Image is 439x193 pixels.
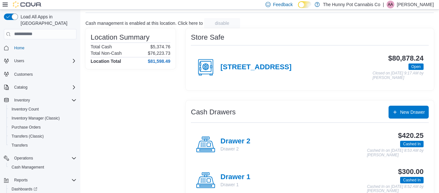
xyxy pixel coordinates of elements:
[403,177,421,183] span: Cashed In
[9,114,76,122] span: Inventory Manager (Classic)
[14,58,24,63] span: Users
[1,43,79,53] button: Home
[150,44,170,49] p: $5,374.76
[14,45,24,51] span: Home
[411,64,421,70] span: Open
[9,141,76,149] span: Transfers
[372,71,424,80] p: Closed on [DATE] 9:17 AM by [PERSON_NAME]
[12,107,39,112] span: Inventory Count
[12,154,36,162] button: Operations
[12,134,44,139] span: Transfers (Classic)
[12,176,30,184] button: Reports
[6,141,79,150] button: Transfers
[12,83,76,91] span: Catalog
[220,146,250,152] p: Drawer 2
[12,96,76,104] span: Inventory
[148,51,170,56] p: $76,223.73
[18,14,76,26] span: Load All Apps in [GEOGRAPHIC_DATA]
[220,137,250,146] h4: Drawer 2
[12,154,76,162] span: Operations
[12,57,76,65] span: Users
[13,1,42,8] img: Cova
[91,34,149,41] h3: Location Summary
[400,177,424,183] span: Cashed In
[1,176,79,185] button: Reports
[388,54,424,62] h3: $80,878.24
[387,1,394,8] div: Abirami Asohan
[1,154,79,163] button: Operations
[91,44,112,49] h6: Total Cash
[367,149,424,157] p: Cashed In on [DATE] 8:53 AM by [PERSON_NAME]
[220,173,250,181] h4: Drawer 1
[388,1,393,8] span: AA
[9,105,76,113] span: Inventory Count
[12,83,30,91] button: Catalog
[220,181,250,188] p: Drawer 1
[1,56,79,65] button: Users
[12,165,44,170] span: Cash Management
[12,143,28,148] span: Transfers
[12,71,35,78] a: Customers
[6,105,79,114] button: Inventory Count
[12,176,76,184] span: Reports
[389,106,429,119] button: New Drawer
[1,69,79,79] button: Customers
[398,132,424,140] h3: $420.25
[323,1,380,8] p: The Hunny Pot Cannabis Co
[12,44,76,52] span: Home
[400,109,425,115] span: New Drawer
[12,125,41,130] span: Purchase Orders
[9,114,62,122] a: Inventory Manager (Classic)
[12,116,60,121] span: Inventory Manager (Classic)
[191,108,236,116] h3: Cash Drawers
[14,98,30,103] span: Inventory
[204,18,240,28] button: disable
[9,185,76,193] span: Dashboards
[6,132,79,141] button: Transfers (Classic)
[9,185,40,193] a: Dashboards
[9,163,47,171] a: Cash Management
[1,83,79,92] button: Catalog
[14,85,27,90] span: Catalog
[408,63,424,70] span: Open
[14,156,33,161] span: Operations
[9,132,76,140] span: Transfers (Classic)
[6,163,79,172] button: Cash Management
[383,1,384,8] p: |
[215,20,229,26] span: disable
[397,1,434,8] p: [PERSON_NAME]
[1,96,79,105] button: Inventory
[9,132,46,140] a: Transfers (Classic)
[14,72,33,77] span: Customers
[12,187,37,192] span: Dashboards
[9,123,76,131] span: Purchase Orders
[6,123,79,132] button: Purchase Orders
[85,21,203,26] p: Cash management is enabled at this location. Click here to
[6,114,79,123] button: Inventory Manager (Classic)
[12,70,76,78] span: Customers
[9,123,43,131] a: Purchase Orders
[9,105,41,113] a: Inventory Count
[9,141,30,149] a: Transfers
[91,51,122,56] h6: Total Non-Cash
[273,1,293,8] span: Feedback
[398,168,424,176] h3: $300.00
[400,141,424,147] span: Cashed In
[9,163,76,171] span: Cash Management
[12,96,32,104] button: Inventory
[148,59,170,64] h4: $81,598.49
[14,178,28,183] span: Reports
[91,59,121,64] h4: Location Total
[12,57,27,65] button: Users
[220,63,291,72] h4: [STREET_ADDRESS]
[12,44,27,52] a: Home
[191,34,224,41] h3: Store Safe
[403,141,421,147] span: Cashed In
[298,1,311,8] input: Dark Mode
